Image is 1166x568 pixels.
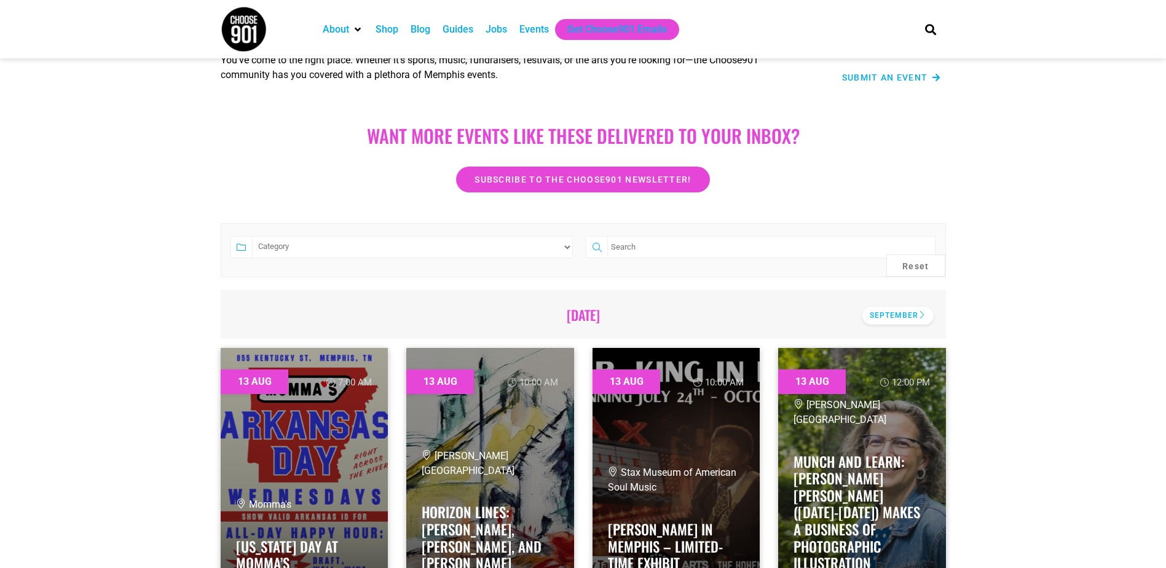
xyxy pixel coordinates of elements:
[238,307,929,323] h2: [DATE]
[236,499,291,510] span: Momma's
[422,450,514,476] span: [PERSON_NAME][GEOGRAPHIC_DATA]
[376,22,398,37] a: Shop
[221,53,798,82] p: You’ve come to the right place. Whether it’s sports, music, fundraisers, festivals, or the arts y...
[519,22,549,37] a: Events
[920,19,940,39] div: Search
[317,19,369,40] div: About
[886,254,945,277] button: Reset
[794,399,886,425] span: [PERSON_NAME][GEOGRAPHIC_DATA]
[842,73,941,82] a: Submit an Event
[323,22,349,37] a: About
[456,167,709,192] a: Subscribe to the Choose901 newsletter!
[475,175,691,184] span: Subscribe to the Choose901 newsletter!
[317,19,904,40] nav: Main nav
[486,22,507,37] a: Jobs
[567,22,667,37] a: Get Choose901 Emails
[411,22,430,37] a: Blog
[607,236,935,258] input: Search
[233,125,934,147] h2: Want more EVENTS LIKE THESE DELIVERED TO YOUR INBOX?
[608,467,736,493] span: Stax Museum of American Soul Music
[443,22,473,37] a: Guides
[842,73,928,82] span: Submit an Event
